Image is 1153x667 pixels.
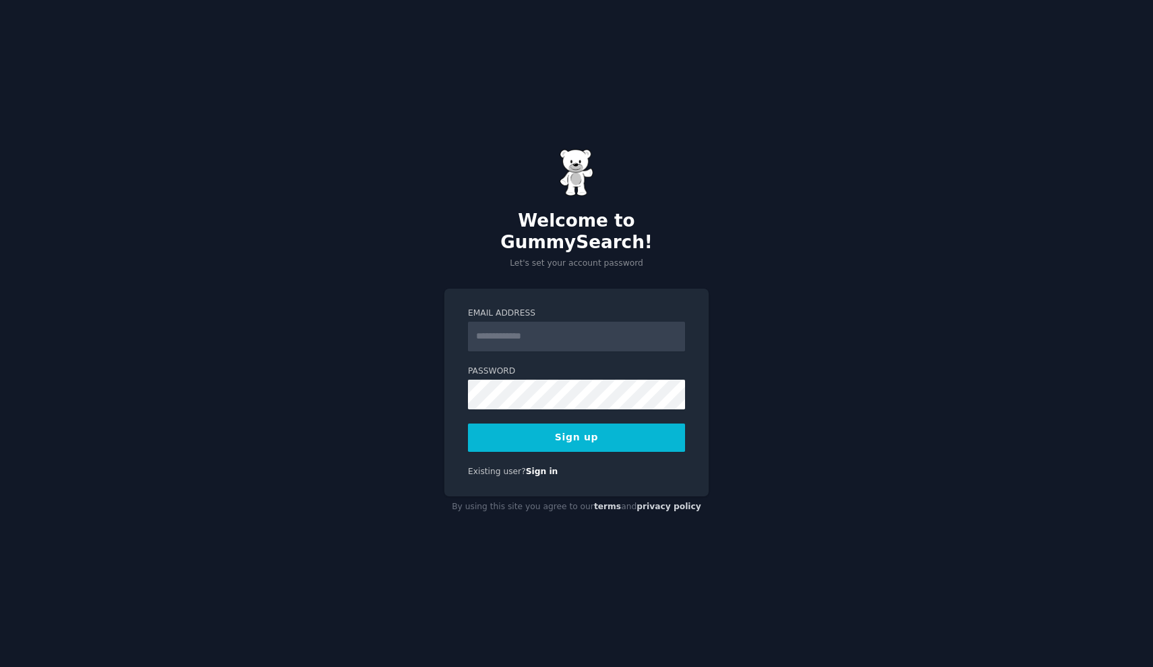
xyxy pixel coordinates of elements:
a: terms [594,502,621,511]
span: Existing user? [468,467,526,476]
h2: Welcome to GummySearch! [444,210,709,253]
img: Gummy Bear [560,149,593,196]
button: Sign up [468,424,685,452]
a: privacy policy [637,502,701,511]
a: Sign in [526,467,558,476]
p: Let's set your account password [444,258,709,270]
label: Password [468,366,685,378]
div: By using this site you agree to our and [444,496,709,518]
label: Email Address [468,308,685,320]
